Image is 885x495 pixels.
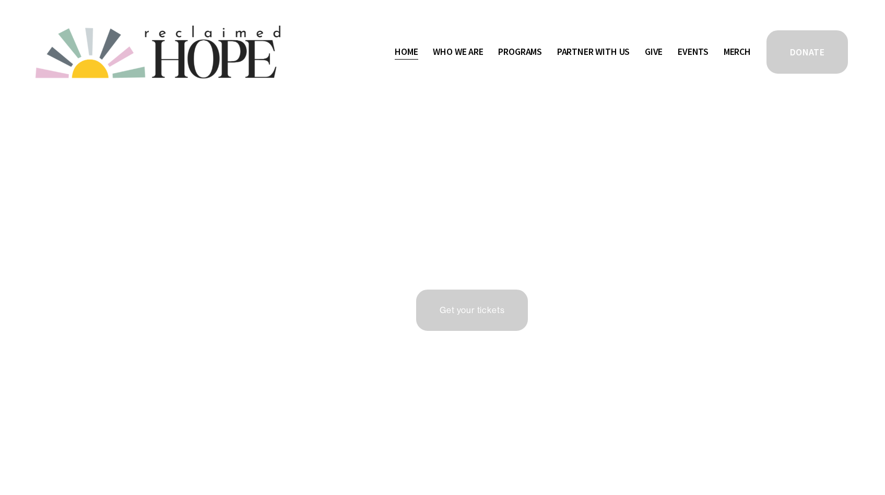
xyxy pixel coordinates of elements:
a: Merch [724,43,751,60]
a: Get your tickets [415,288,529,332]
img: Reclaimed Hope Initiative [36,26,280,78]
a: folder dropdown [433,43,483,60]
span: Programs [498,44,542,60]
a: DONATE [765,29,849,75]
a: folder dropdown [557,43,630,60]
a: Home [395,43,418,60]
span: Who We Are [433,44,483,60]
a: Events [678,43,709,60]
a: folder dropdown [498,43,542,60]
a: Give [645,43,663,60]
span: Partner With Us [557,44,630,60]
